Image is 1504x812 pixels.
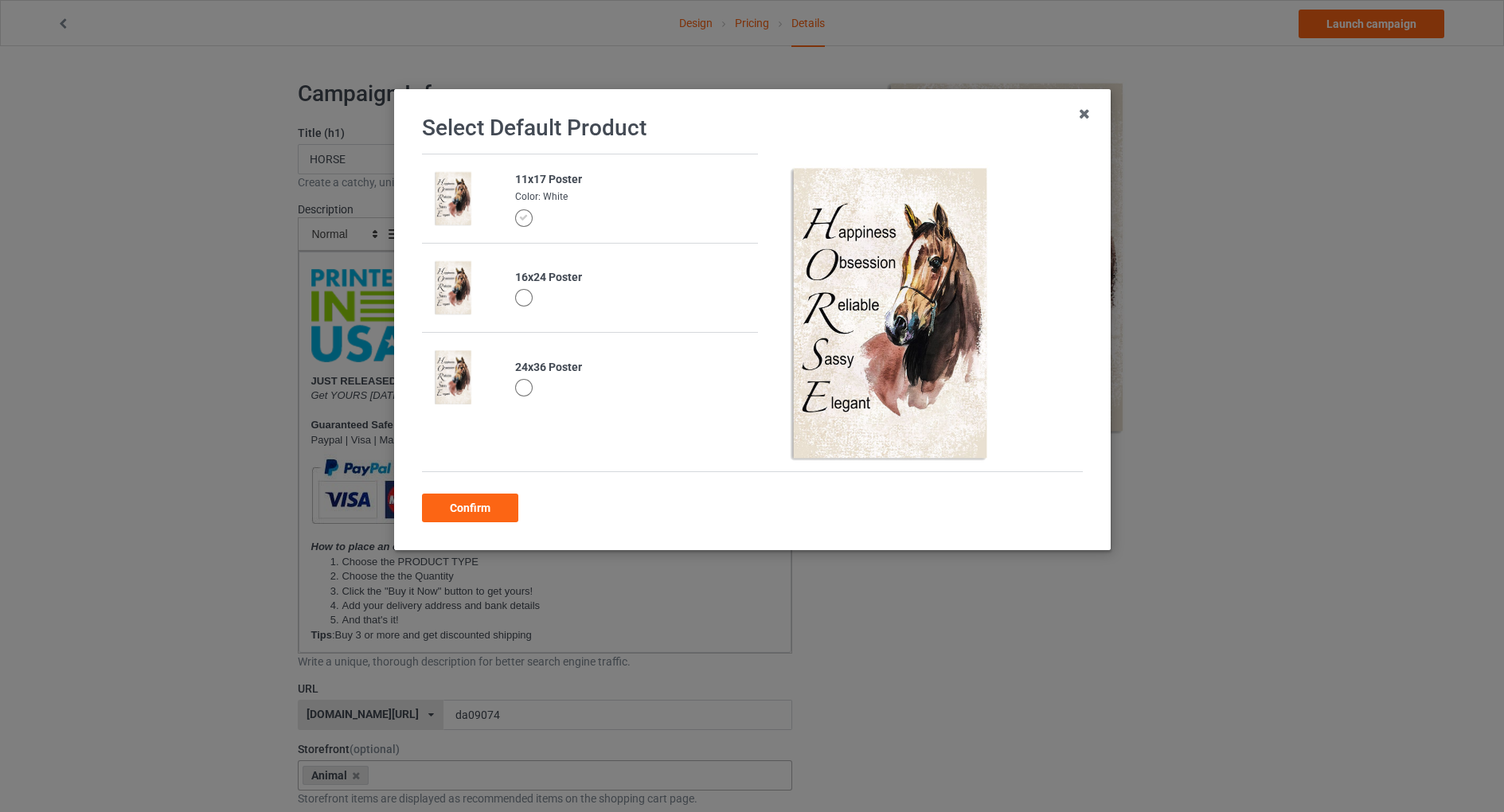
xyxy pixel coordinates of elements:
[422,114,1083,142] h1: Select Default Product
[514,360,749,376] div: 24x36 Poster
[514,190,749,204] div: Color: White
[514,270,749,286] div: 16x24 Poster
[514,172,749,188] div: 11x17 Poster
[422,494,518,522] div: Confirm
